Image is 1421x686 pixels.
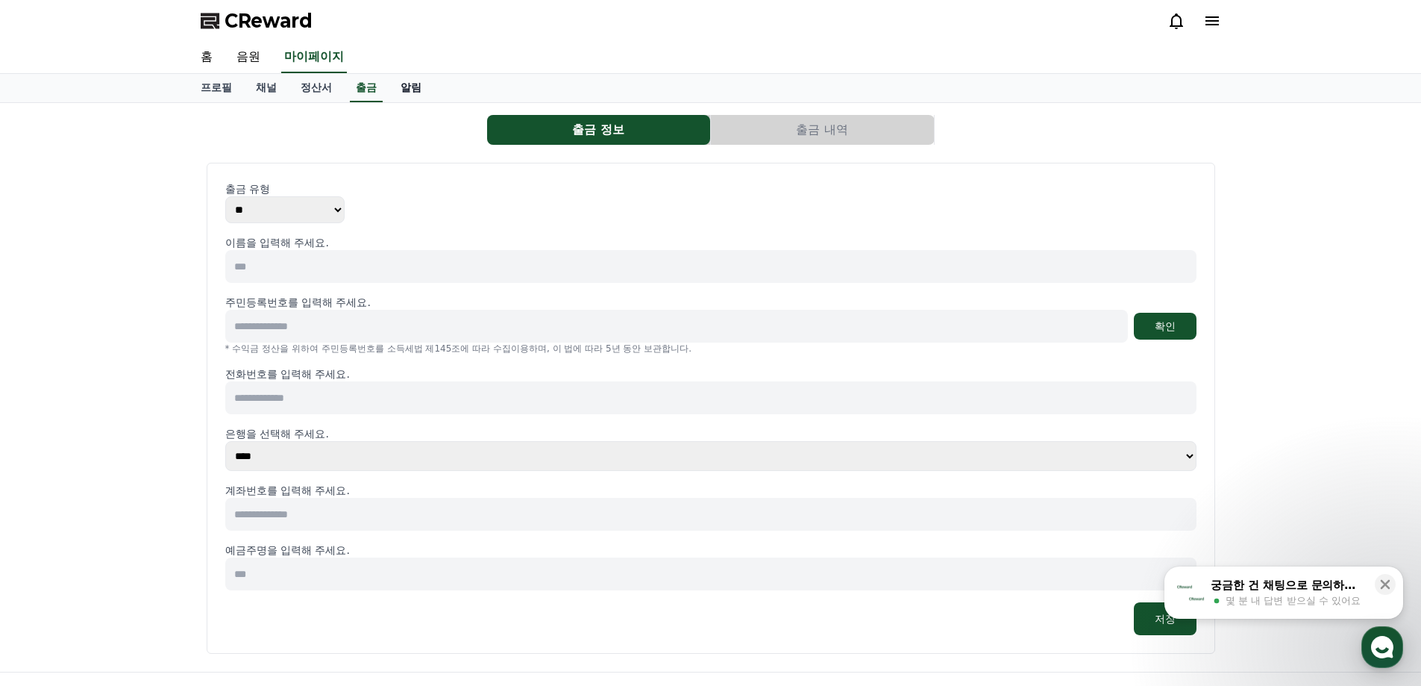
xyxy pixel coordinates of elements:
[189,42,225,73] a: 홈
[244,74,289,102] a: 채널
[225,483,1196,498] p: 계좌번호를 입력해 주세요.
[98,473,192,511] a: 대화
[225,42,272,73] a: 음원
[225,181,1196,196] p: 출금 유형
[230,496,248,508] span: 설정
[350,74,383,102] a: 출금
[281,42,347,73] a: 마이페이지
[4,473,98,511] a: 홈
[192,473,286,511] a: 설정
[487,115,711,145] a: 출금 정보
[189,74,244,102] a: 프로필
[1134,602,1196,635] button: 저장
[225,543,1196,558] p: 예금주명을 입력해 주세요.
[201,9,313,33] a: CReward
[389,74,433,102] a: 알림
[711,115,934,145] button: 출금 내역
[225,9,313,33] span: CReward
[137,496,154,508] span: 대화
[225,235,1196,250] p: 이름을 입력해 주세요.
[711,115,935,145] a: 출금 내역
[225,426,1196,441] p: 은행을 선택해 주세요.
[1134,313,1196,340] button: 확인
[225,295,371,310] p: 주민등록번호를 입력해 주세요.
[225,343,1196,355] p: * 수익금 정산을 위하여 주민등록번호를 소득세법 제145조에 따라 수집이용하며, 이 법에 따라 5년 동안 보관합니다.
[487,115,710,145] button: 출금 정보
[225,367,1196,381] p: 전화번호를 입력해 주세요.
[289,74,344,102] a: 정산서
[47,496,56,508] span: 홈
